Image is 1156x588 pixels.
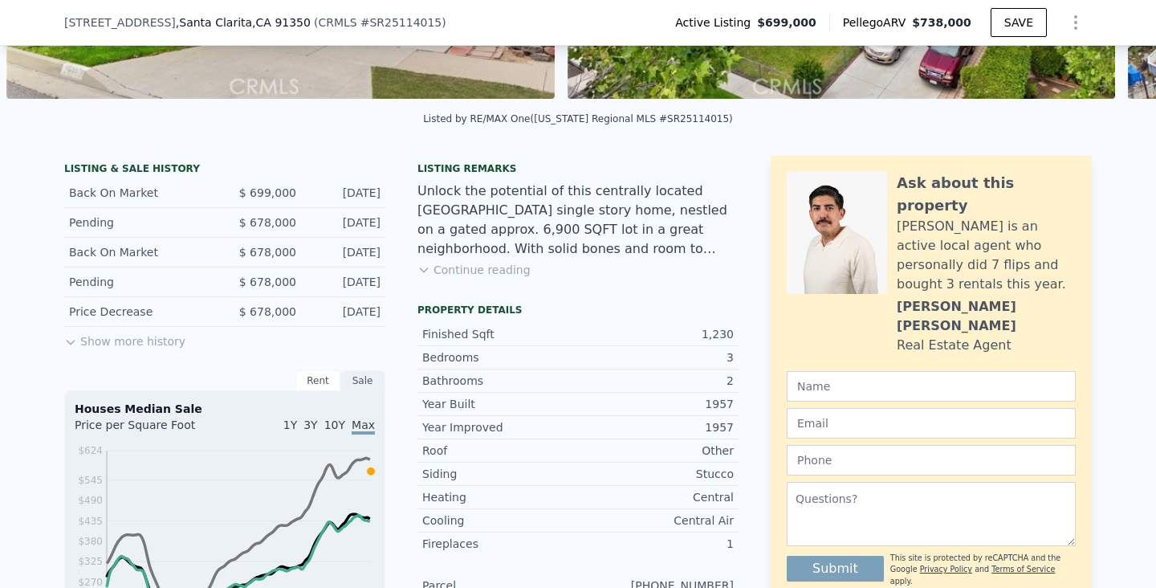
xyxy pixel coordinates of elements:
[314,14,446,31] div: ( )
[1060,6,1092,39] button: Show Options
[352,419,375,435] span: Max
[422,443,578,459] div: Roof
[578,419,734,435] div: 1957
[423,113,733,125] div: Listed by RE/MAX One ([US_STATE] Regional MLS #SR25114015)
[897,297,1076,336] div: [PERSON_NAME] [PERSON_NAME]
[897,217,1076,294] div: [PERSON_NAME] is an active local agent who personally did 7 flips and bought 3 rentals this year.
[303,419,317,431] span: 3Y
[69,185,212,201] div: Back On Market
[283,419,297,431] span: 1Y
[417,182,739,259] div: Unlock the potential of this centrally located [GEOGRAPHIC_DATA] single story home, nestled on a ...
[295,370,340,391] div: Rent
[324,419,345,431] span: 10Y
[78,577,103,588] tspan: $270
[787,445,1076,476] input: Phone
[340,370,385,391] div: Sale
[578,443,734,459] div: Other
[912,16,971,29] span: $738,000
[417,262,531,278] button: Continue reading
[75,417,225,443] div: Price per Square Foot
[176,14,311,31] span: , Santa Clarita
[239,276,296,288] span: $ 678,000
[78,556,103,567] tspan: $325
[422,489,578,505] div: Heating
[78,516,103,527] tspan: $435
[422,419,578,435] div: Year Improved
[78,475,103,486] tspan: $545
[239,246,296,259] span: $ 678,000
[309,274,381,290] div: [DATE]
[787,371,1076,402] input: Name
[578,326,734,342] div: 1,230
[422,349,578,365] div: Bedrooms
[675,14,757,31] span: Active Listing
[239,216,296,229] span: $ 678,000
[897,172,1076,217] div: Ask about this property
[309,214,381,231] div: [DATE]
[578,536,734,552] div: 1
[78,536,103,547] tspan: $380
[64,14,176,31] span: [STREET_ADDRESS]
[318,16,356,29] span: CRMLS
[64,327,185,349] button: Show more history
[78,445,103,456] tspan: $624
[417,304,739,316] div: Property details
[422,326,578,342] div: Finished Sqft
[787,556,884,582] button: Submit
[578,349,734,365] div: 3
[309,185,381,201] div: [DATE]
[252,16,311,29] span: , CA 91350
[417,162,739,175] div: Listing remarks
[920,565,972,574] a: Privacy Policy
[757,14,816,31] span: $699,000
[422,396,578,412] div: Year Built
[360,16,442,29] span: # SR25114015
[991,565,1055,574] a: Terms of Service
[578,373,734,389] div: 2
[75,401,375,417] div: Houses Median Sale
[239,305,296,318] span: $ 678,000
[422,373,578,389] div: Bathrooms
[239,186,296,199] span: $ 699,000
[422,536,578,552] div: Fireplaces
[578,396,734,412] div: 1957
[309,304,381,320] div: [DATE]
[843,14,913,31] span: Pellego ARV
[309,244,381,260] div: [DATE]
[991,8,1047,37] button: SAVE
[78,495,103,506] tspan: $490
[69,214,212,231] div: Pending
[422,512,578,529] div: Cooling
[890,553,1076,587] div: This site is protected by reCAPTCHA and the Google and apply.
[69,244,212,260] div: Back On Market
[64,162,385,178] div: LISTING & SALE HISTORY
[69,304,212,320] div: Price Decrease
[578,489,734,505] div: Central
[422,466,578,482] div: Siding
[69,274,212,290] div: Pending
[578,512,734,529] div: Central Air
[897,336,1011,355] div: Real Estate Agent
[787,408,1076,439] input: Email
[578,466,734,482] div: Stucco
